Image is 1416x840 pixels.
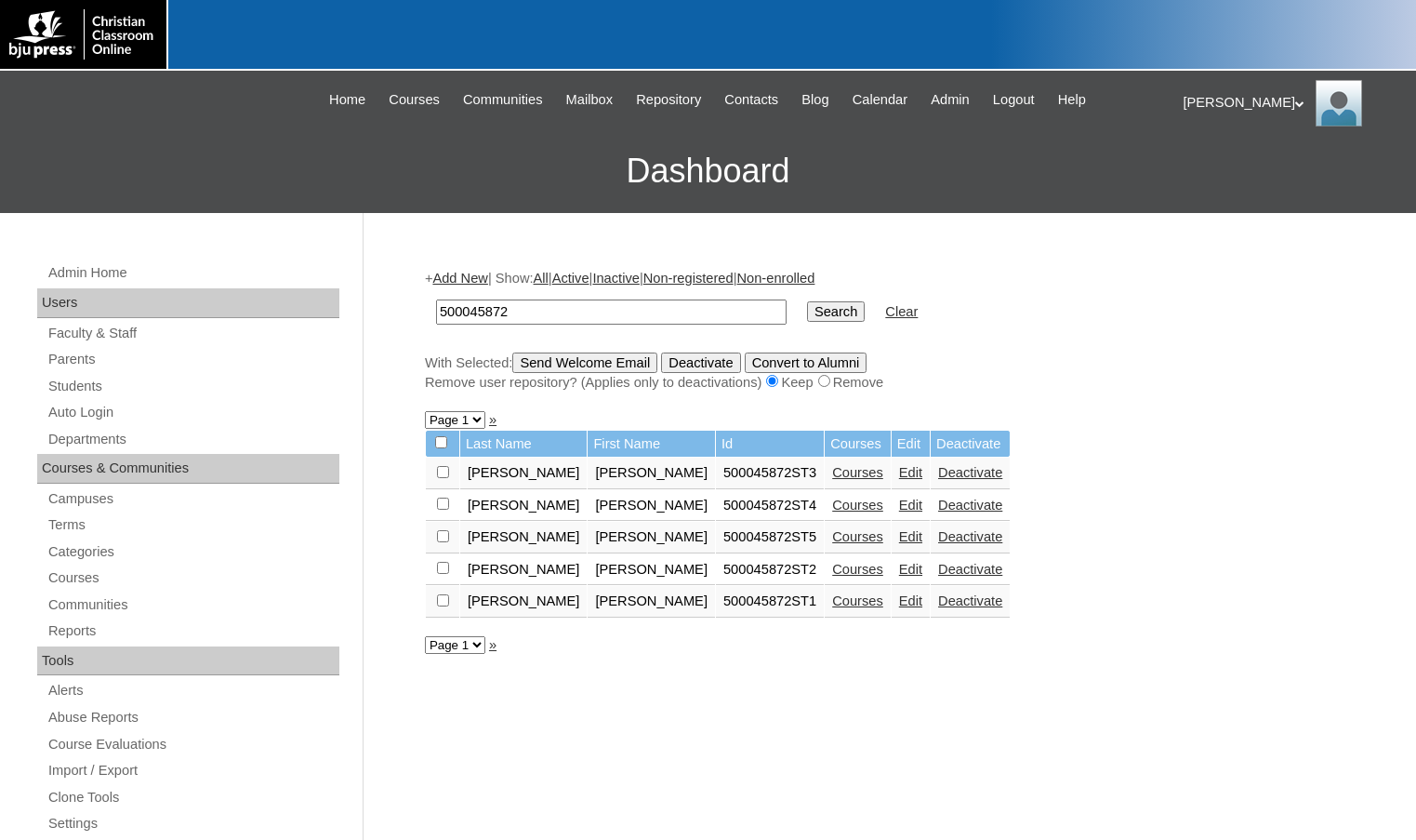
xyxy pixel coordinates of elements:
a: Home [320,89,375,111]
span: Communities [463,89,543,111]
img: Melanie Sevilla [1316,80,1362,127]
span: Repository [636,89,701,111]
a: Clone Tools [46,786,339,809]
a: Edit [899,465,922,480]
td: [PERSON_NAME] [460,458,588,489]
a: Clear [885,304,918,319]
a: Admin Home [46,261,339,285]
div: [PERSON_NAME] [1184,80,1398,127]
td: 500045872ST3 [716,458,824,489]
a: Edit [899,529,922,544]
a: Import / Export [46,759,339,782]
span: Help [1058,89,1086,111]
span: Mailbox [566,89,614,111]
a: Repository [627,89,710,111]
img: logo-white.png [9,9,157,60]
a: Deactivate [938,465,1002,480]
a: Admin [921,89,979,111]
a: Courses [832,465,883,480]
a: Deactivate [938,562,1002,577]
span: Home [329,89,365,111]
input: Search [436,300,787,325]
td: [PERSON_NAME] [588,522,715,553]
a: » [489,412,496,427]
a: Abuse Reports [46,706,339,729]
div: Users [37,288,339,318]
a: Alerts [46,679,339,702]
td: 500045872ST2 [716,554,824,586]
a: Add New [432,271,487,286]
div: + | Show: | | | | [425,269,1345,392]
h3: Dashboard [9,129,1407,213]
td: 500045872ST5 [716,522,824,553]
a: Non-enrolled [736,271,814,286]
a: Parents [46,348,339,371]
td: Last Name [460,431,588,458]
input: Send Welcome Email [512,353,657,373]
a: Edit [899,498,922,513]
a: Course Evaluations [46,733,339,756]
a: Campuses [46,487,339,511]
a: Deactivate [938,498,1002,513]
span: Courses [389,89,440,111]
a: Edit [899,562,922,577]
td: [PERSON_NAME] [460,490,588,522]
td: Edit [892,431,930,458]
td: Courses [825,431,891,458]
td: [PERSON_NAME] [460,522,588,553]
input: Convert to Alumni [745,353,867,373]
a: Non-registered [643,271,734,286]
span: Calendar [853,89,907,111]
a: Communities [454,89,552,111]
a: Settings [46,812,339,835]
span: Blog [801,89,828,111]
a: Courses [832,529,883,544]
a: Courses [832,562,883,577]
a: Inactive [592,271,640,286]
span: Logout [993,89,1035,111]
td: [PERSON_NAME] [588,554,715,586]
a: Deactivate [938,529,1002,544]
div: With Selected: [425,353,1345,393]
a: Active [552,271,589,286]
td: [PERSON_NAME] [460,586,588,618]
a: Auto Login [46,401,339,424]
input: Search [807,301,865,322]
a: Contacts [715,89,787,111]
a: Edit [899,593,922,608]
span: Contacts [724,89,778,111]
a: Courses [832,593,883,608]
a: Courses [379,89,449,111]
a: Blog [792,89,838,111]
td: 500045872ST1 [716,586,824,618]
a: » [489,637,496,652]
a: Deactivate [938,593,1002,608]
td: [PERSON_NAME] [588,458,715,489]
td: [PERSON_NAME] [460,554,588,586]
td: 500045872ST4 [716,490,824,522]
a: Logout [984,89,1044,111]
a: Mailbox [557,89,623,111]
a: Courses [832,498,883,513]
div: Courses & Communities [37,454,339,484]
input: Deactivate [661,353,740,373]
td: Id [716,431,824,458]
a: Departments [46,428,339,451]
div: Tools [37,647,339,676]
td: First Name [588,431,715,458]
a: Students [46,375,339,398]
td: [PERSON_NAME] [588,586,715,618]
a: Categories [46,540,339,564]
td: [PERSON_NAME] [588,490,715,522]
a: Help [1049,89,1095,111]
a: Terms [46,513,339,537]
a: Faculty & Staff [46,322,339,345]
a: Reports [46,620,339,643]
a: Communities [46,593,339,617]
a: Calendar [843,89,917,111]
span: Admin [931,89,970,111]
a: Courses [46,567,339,590]
td: Deactivate [931,431,1010,458]
a: All [534,271,549,286]
div: Remove user repository? (Applies only to deactivations) Keep Remove [425,373,1345,393]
